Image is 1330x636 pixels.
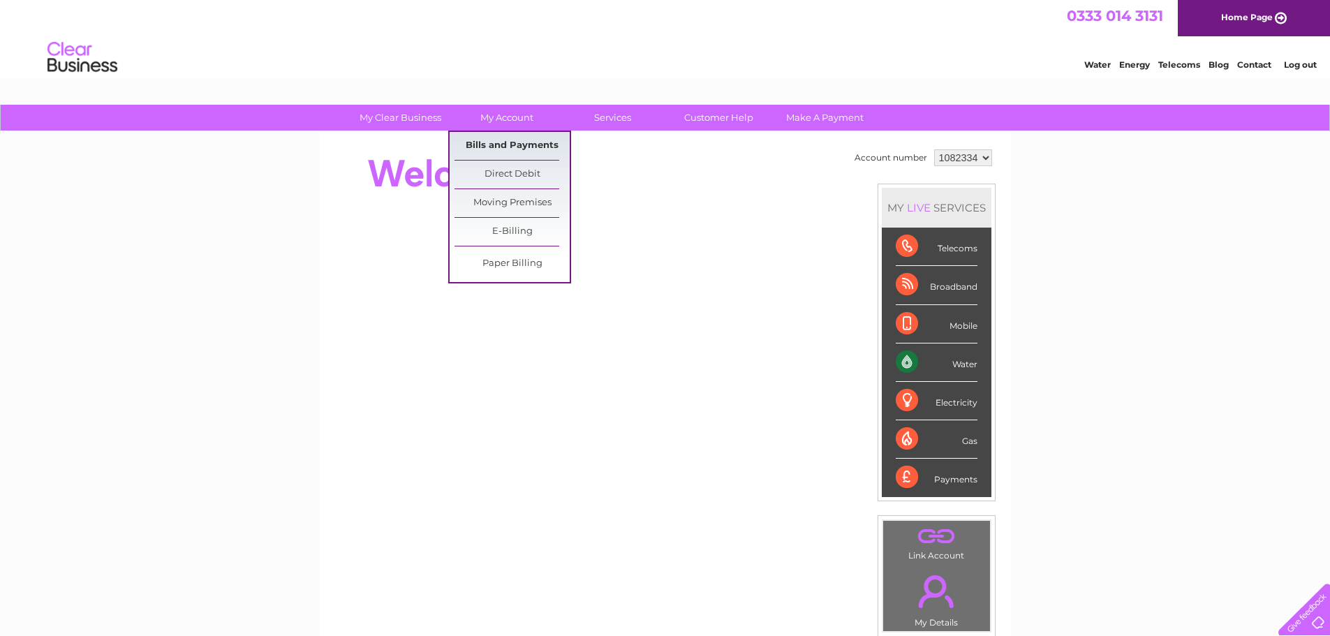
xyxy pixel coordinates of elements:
[767,105,882,131] a: Make A Payment
[896,228,977,266] div: Telecoms
[455,132,570,160] a: Bills and Payments
[896,382,977,420] div: Electricity
[896,420,977,459] div: Gas
[1158,59,1200,70] a: Telecoms
[882,188,991,228] div: MY SERVICES
[1084,59,1111,70] a: Water
[449,105,564,131] a: My Account
[882,563,991,632] td: My Details
[896,305,977,343] div: Mobile
[882,520,991,564] td: Link Account
[896,343,977,382] div: Water
[904,201,933,214] div: LIVE
[455,161,570,188] a: Direct Debit
[343,105,458,131] a: My Clear Business
[455,189,570,217] a: Moving Premises
[47,36,118,79] img: logo.png
[1067,7,1163,24] a: 0333 014 3131
[1119,59,1150,70] a: Energy
[851,146,931,170] td: Account number
[1237,59,1271,70] a: Contact
[455,218,570,246] a: E-Billing
[887,524,987,549] a: .
[1284,59,1317,70] a: Log out
[1209,59,1229,70] a: Blog
[896,459,977,496] div: Payments
[455,250,570,278] a: Paper Billing
[555,105,670,131] a: Services
[661,105,776,131] a: Customer Help
[336,8,996,68] div: Clear Business is a trading name of Verastar Limited (registered in [GEOGRAPHIC_DATA] No. 3667643...
[896,266,977,304] div: Broadband
[887,567,987,616] a: .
